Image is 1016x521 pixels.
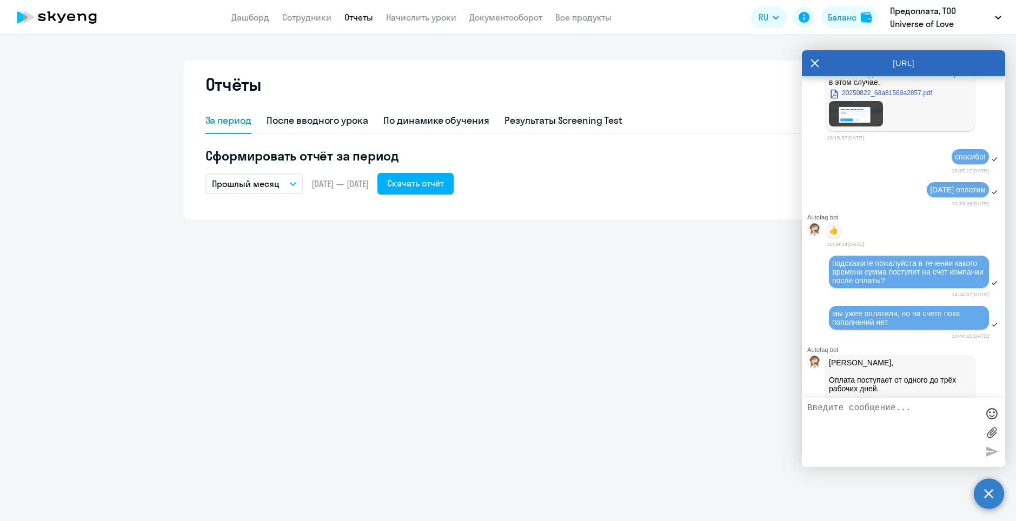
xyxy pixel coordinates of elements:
h5: Сформировать отчёт за период [205,147,811,164]
button: RU [751,6,787,28]
p: [PERSON_NAME], Оплата поступает от одного до трёх рабочих дней. Коллеги скорректировали также ото... [829,358,972,462]
time: 10:39:26[DATE] [952,201,989,206]
label: Лимит 10 файлов [984,424,1000,440]
a: Дашборд [231,12,269,23]
span: [DATE] оплатим [930,185,986,194]
time: 14:44:15[DATE] [952,333,989,339]
div: Autofaq bot [807,214,1005,221]
img: image.png [829,101,883,126]
button: Скачать отчёт [377,173,454,195]
span: [DATE] — [DATE] [311,178,369,190]
p: Прошлый месяц [212,177,280,190]
div: Результаты Screening Test [504,113,622,128]
p: Предоплата, ТОО Universe of Love (Универсе оф лове) [890,4,991,30]
div: Autofaq bot [807,346,1005,353]
div: По динамике обучения [383,113,489,128]
div: Скачать отчёт [387,177,444,190]
button: Прошлый месяц [205,173,303,194]
time: 10:15:37[DATE] [827,135,864,141]
a: Отчеты [344,12,373,23]
time: 10:37:17[DATE] [952,168,989,173]
span: RU [759,11,768,24]
div: Баланс [828,11,856,24]
img: balance [861,12,872,23]
p: 👍️ [829,226,838,235]
img: bot avatar [808,223,821,239]
span: спасибо! [955,152,986,161]
a: Сотрудники [282,12,331,23]
button: Предоплата, ТОО Universe of Love (Универсе оф лове) [885,4,1007,30]
a: Все продукты [555,12,612,23]
a: Документооборот [469,12,542,23]
div: За период [205,113,252,128]
span: подскажите пожалуйста в течении какого времени сумма поступит на счет компании после оплаты? [832,259,986,285]
img: bot avatar [808,356,821,371]
button: Балансbalance [821,6,878,28]
time: 10:39:34[DATE] [827,241,864,247]
span: мы ужее оплатили, но на счете пока пополнений нет [832,309,962,326]
a: 20250822_68a81569a2857.pdf [829,86,932,99]
time: 14:44:07[DATE] [952,291,989,297]
h2: Отчёты [205,74,262,95]
a: Начислить уроки [386,12,456,23]
div: После вводного урока [267,113,368,128]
